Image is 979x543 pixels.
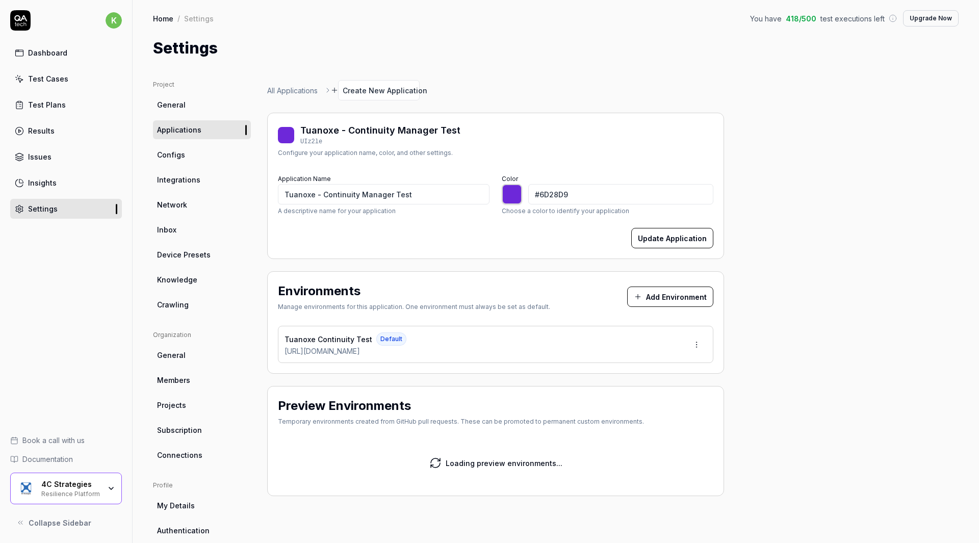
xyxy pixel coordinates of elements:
[300,137,460,146] div: UIz2le
[10,121,122,141] a: Results
[157,274,197,285] span: Knowledge
[157,375,190,385] span: Members
[278,148,460,158] div: Configure your application name, color, and other settings.
[177,13,180,23] div: /
[10,199,122,219] a: Settings
[300,123,460,137] div: Tuanoxe - Continuity Manager Test
[157,224,176,235] span: Inbox
[157,350,186,360] span: General
[278,282,360,300] h2: Environments
[153,346,251,365] a: General
[41,489,100,497] div: Resilience Platform
[153,13,173,23] a: Home
[28,47,67,58] div: Dashboard
[10,512,122,533] button: Collapse Sidebar
[157,124,201,135] span: Applications
[153,371,251,390] a: Members
[157,400,186,410] span: Projects
[28,99,66,110] div: Test Plans
[153,195,251,214] a: Network
[278,175,331,183] label: Application Name
[153,120,251,139] a: Applications
[157,199,187,210] span: Network
[28,151,51,162] div: Issues
[820,13,885,24] span: test executions left
[153,80,251,89] div: Project
[10,147,122,167] a: Issues
[446,458,562,469] div: Loading preview environments...
[184,13,214,23] div: Settings
[153,245,251,264] a: Device Presets
[28,203,58,214] div: Settings
[750,13,782,24] span: You have
[10,43,122,63] a: Dashboard
[153,446,251,464] a: Connections
[627,287,713,307] button: Add Environment
[903,10,959,27] button: Upgrade Now
[17,479,35,498] img: 4C Strategies Logo
[157,525,210,536] span: Authentication
[502,175,518,183] label: Color
[267,85,318,96] a: All Applications
[10,69,122,89] a: Test Cases
[153,170,251,189] a: Integrations
[153,496,251,515] a: My Details
[153,421,251,439] a: Subscription
[502,206,713,216] p: Choose a color to identify your application
[106,12,122,29] span: k
[528,184,713,204] input: #3B82F6
[338,80,420,100] button: Create New Application
[278,206,489,216] p: A descriptive name for your application
[631,228,713,248] button: Update Application
[153,330,251,340] div: Organization
[285,346,360,356] span: [URL][DOMAIN_NAME]
[28,73,68,84] div: Test Cases
[278,397,411,415] h2: Preview Environments
[10,95,122,115] a: Test Plans
[28,177,57,188] div: Insights
[153,95,251,114] a: General
[285,334,372,345] span: Tuanoxe Continuity Test
[157,99,186,110] span: General
[22,435,85,446] span: Book a call with us
[153,295,251,314] a: Crawling
[41,480,100,489] div: 4C Strategies
[153,481,251,490] div: Profile
[278,302,550,312] div: Manage environments for this application. One environment must always be set as default.
[157,299,189,310] span: Crawling
[22,454,73,464] span: Documentation
[10,454,122,464] a: Documentation
[153,145,251,164] a: Configs
[106,10,122,31] button: k
[278,417,644,426] div: Temporary environments created from GitHub pull requests. These can be promoted to permanent cust...
[157,249,211,260] span: Device Presets
[29,518,91,528] span: Collapse Sidebar
[278,184,489,204] input: My Application
[153,37,218,60] h1: Settings
[157,149,185,160] span: Configs
[28,125,55,136] div: Results
[153,220,251,239] a: Inbox
[157,425,202,435] span: Subscription
[376,332,406,346] span: Default
[153,521,251,540] a: Authentication
[153,270,251,289] a: Knowledge
[157,450,202,460] span: Connections
[157,174,200,185] span: Integrations
[10,473,122,504] button: 4C Strategies Logo4C StrategiesResilience Platform
[10,435,122,446] a: Book a call with us
[157,500,195,511] span: My Details
[10,173,122,193] a: Insights
[786,13,816,24] span: 418 / 500
[153,396,251,415] a: Projects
